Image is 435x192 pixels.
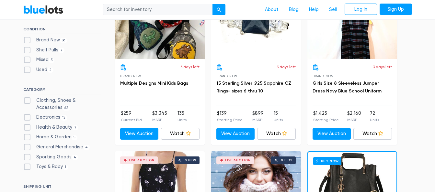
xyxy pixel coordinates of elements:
label: Toys & Baby [23,163,68,170]
p: Units [274,117,283,123]
span: Brand New [120,74,141,78]
a: View Auction [216,128,255,140]
a: Sell [324,4,342,16]
h6: CONDITION [23,27,101,34]
p: 3 days left [277,64,296,70]
a: 15 Sterling Silver .925 Sapphire CZ Rings- sizes 6 thru 10 [216,80,291,94]
a: Log In [345,4,377,15]
label: General Merchandise [23,144,90,151]
p: Starting Price [217,117,243,123]
label: Mixed [23,56,55,63]
span: 1 [63,165,68,170]
p: Units [177,117,187,123]
a: Blog [284,4,304,16]
label: Health & Beauty [23,124,79,131]
div: Live Auction [129,159,155,162]
a: View Auction [120,128,159,140]
p: Current Bid [121,117,142,123]
p: MSRP [252,117,264,123]
span: 15 [60,115,68,120]
a: Multiple Designs Mini Kids Bags [120,80,188,86]
label: Shelf Pulls [23,47,65,54]
span: 4 [83,145,90,150]
p: 3 days left [373,64,392,70]
li: 72 [370,110,379,123]
span: 62 [63,105,71,111]
li: $139 [217,110,243,123]
p: MSRP [347,117,361,123]
span: 5 [72,135,78,140]
label: Used [23,66,54,73]
h6: CATEGORY [23,87,101,94]
a: Sign Up [380,4,412,15]
a: Help [304,4,324,16]
li: $2,160 [347,110,361,123]
div: Live Auction [225,159,251,162]
div: 0 bids [185,159,196,162]
span: 2 [47,68,54,73]
span: Brand New [313,74,334,78]
label: Brand New [23,37,67,44]
li: 15 [274,110,283,123]
h6: SHIPPING UNIT [23,184,101,191]
span: 7 [72,125,79,130]
label: Clothing, Shoes & Accessories [23,97,101,111]
span: 7 [58,48,65,53]
li: 135 [177,110,187,123]
a: View Auction [313,128,351,140]
li: $3,345 [152,110,167,123]
label: Sporting Goods [23,154,78,161]
a: Watch [161,128,200,140]
label: Home & Garden [23,133,78,141]
label: Electronics [23,114,68,121]
div: 0 bids [281,159,292,162]
p: MSRP [152,117,167,123]
span: 4 [72,155,78,160]
li: $1,425 [313,110,339,123]
span: Brand New [216,74,237,78]
a: Watch [257,128,296,140]
a: About [260,4,284,16]
span: 86 [60,38,67,43]
li: $899 [252,110,264,123]
h6: Buy Now [313,157,341,165]
input: Search for inventory [103,4,213,16]
span: 3 [49,58,55,63]
a: Watch [353,128,392,140]
p: Units [370,117,379,123]
p: Starting Price [313,117,339,123]
a: BlueLots [23,5,63,14]
p: 3 days left [180,64,200,70]
a: Girls Size 8 Sleeveless Jumper Dress Navy Blue School Uniform [313,80,382,94]
li: $259 [121,110,142,123]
